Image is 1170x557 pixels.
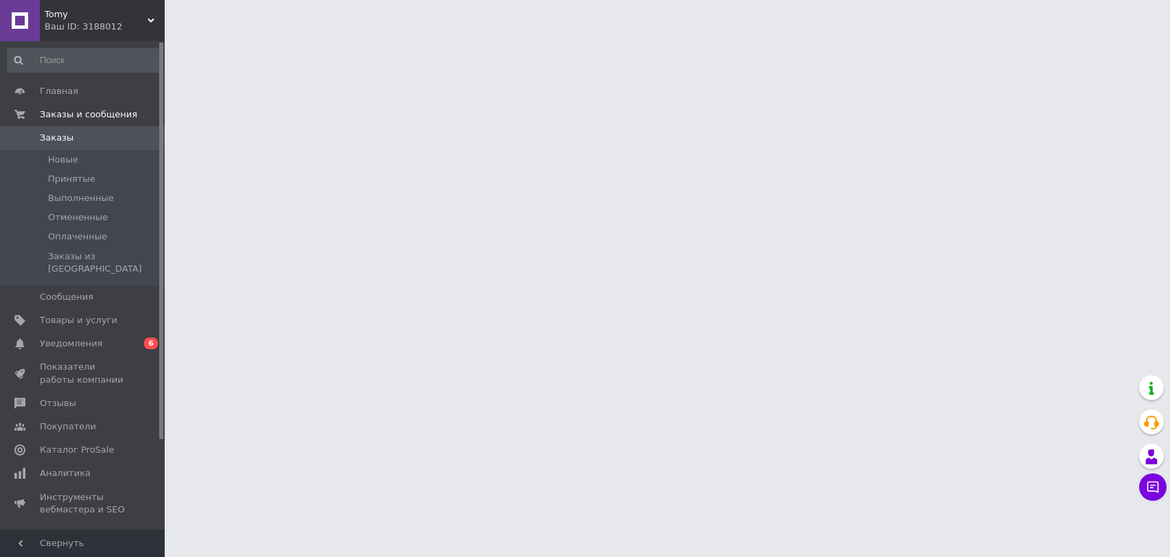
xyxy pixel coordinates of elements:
[45,8,148,21] span: Tomy
[40,132,73,144] span: Заказы
[40,361,127,386] span: Показатели работы компании
[1139,473,1167,501] button: Чат с покупателем
[48,211,108,224] span: Отмененные
[40,397,76,410] span: Отзывы
[40,337,102,350] span: Уведомления
[48,173,95,185] span: Принятые
[40,314,117,327] span: Товары и услуги
[48,192,114,204] span: Выполненные
[40,291,93,303] span: Сообщения
[48,250,160,275] span: Заказы из [GEOGRAPHIC_DATA]
[144,337,158,349] span: 6
[40,420,96,433] span: Покупатели
[40,467,91,479] span: Аналитика
[48,154,78,166] span: Новые
[40,491,127,516] span: Инструменты вебмастера и SEO
[45,21,165,33] div: Ваш ID: 3188012
[40,108,137,121] span: Заказы и сообщения
[7,48,161,73] input: Поиск
[48,230,107,243] span: Оплаченные
[40,444,114,456] span: Каталог ProSale
[40,527,127,552] span: Управление сайтом
[40,85,78,97] span: Главная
